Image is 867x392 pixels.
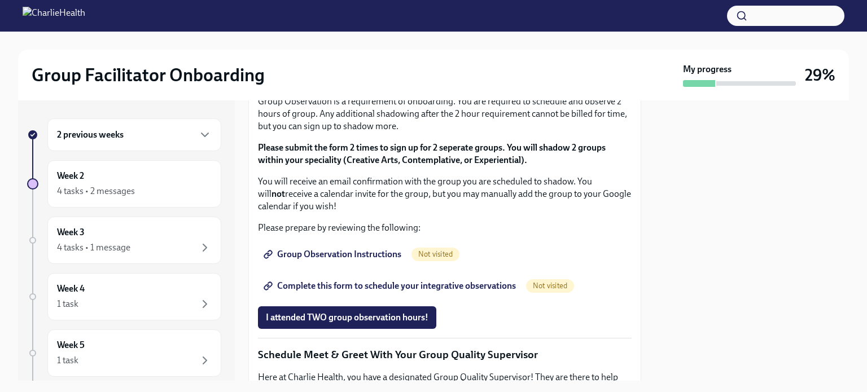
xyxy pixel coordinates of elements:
[805,65,835,85] h3: 29%
[272,188,285,199] strong: not
[27,273,221,320] a: Week 41 task
[57,339,85,351] h6: Week 5
[47,118,221,151] div: 2 previous weeks
[258,306,436,329] button: I attended TWO group observation hours!
[57,129,124,141] h6: 2 previous weeks
[266,312,428,323] span: I attended TWO group observation hours!
[258,142,606,165] strong: Please submit the form 2 times to sign up for 2 seperate groups. You will shadow 2 groups within ...
[526,281,574,290] span: Not visited
[258,347,632,362] p: Schedule Meet & Greet With Your Group Quality Supervisor
[57,283,85,295] h6: Week 4
[57,354,78,367] div: 1 task
[27,160,221,208] a: Week 24 tasks • 2 messages
[411,250,459,258] span: Not visited
[258,222,632,234] p: Please prepare by reviewing the following:
[57,170,84,182] h6: Week 2
[258,275,524,297] a: Complete this form to schedule your integrative observations
[683,63,732,76] strong: My progress
[57,185,135,197] div: 4 tasks • 2 messages
[23,7,85,25] img: CharlieHealth
[258,175,632,213] p: You will receive an email confirmation with the group you are scheduled to shadow. You will recei...
[57,298,78,310] div: 1 task
[32,64,265,86] h2: Group Facilitator Onboarding
[27,217,221,264] a: Week 34 tasks • 1 message
[266,280,516,292] span: Complete this form to schedule your integrative observations
[27,329,221,377] a: Week 51 task
[57,241,130,254] div: 4 tasks • 1 message
[258,243,409,266] a: Group Observation Instructions
[258,95,632,133] p: Group Observation is a requirement of onboarding. You are required to schedule and observe 2 hour...
[266,249,401,260] span: Group Observation Instructions
[57,226,85,239] h6: Week 3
